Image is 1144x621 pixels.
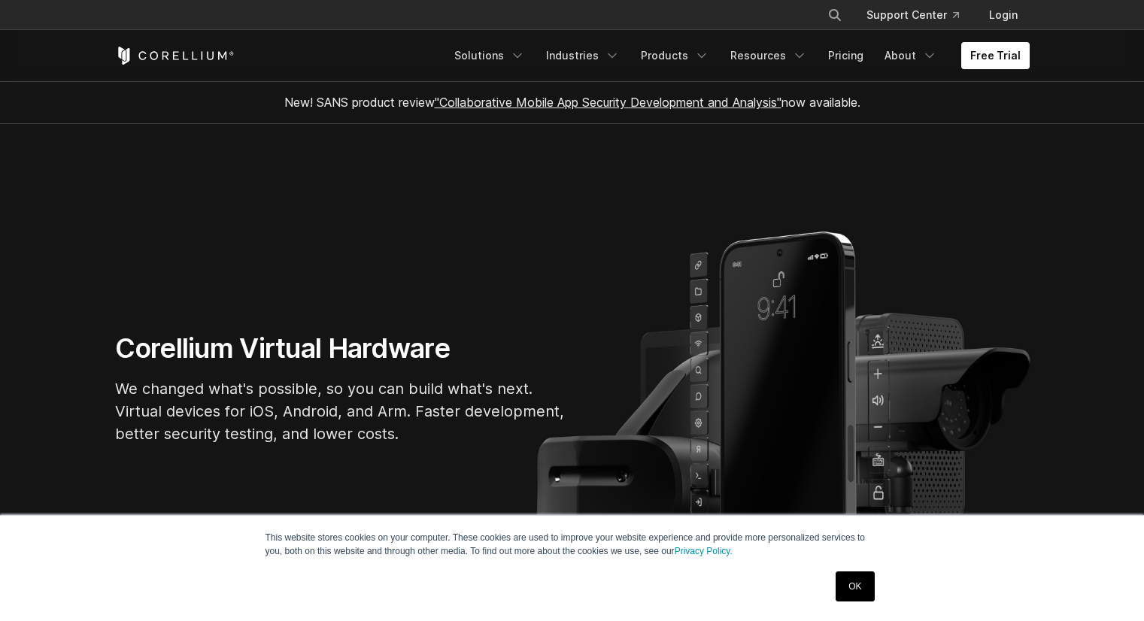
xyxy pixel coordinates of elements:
[266,531,879,558] p: This website stores cookies on your computer. These cookies are used to improve your website expe...
[836,571,874,601] a: OK
[115,47,235,65] a: Corellium Home
[632,42,718,69] a: Products
[115,377,566,445] p: We changed what's possible, so you can build what's next. Virtual devices for iOS, Android, and A...
[809,2,1030,29] div: Navigation Menu
[284,95,860,110] span: New! SANS product review now available.
[675,546,733,556] a: Privacy Policy.
[821,2,848,29] button: Search
[445,42,1030,69] div: Navigation Menu
[721,42,816,69] a: Resources
[819,42,872,69] a: Pricing
[961,42,1030,69] a: Free Trial
[875,42,946,69] a: About
[445,42,534,69] a: Solutions
[115,332,566,365] h1: Corellium Virtual Hardware
[977,2,1030,29] a: Login
[435,95,781,110] a: "Collaborative Mobile App Security Development and Analysis"
[854,2,971,29] a: Support Center
[537,42,629,69] a: Industries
